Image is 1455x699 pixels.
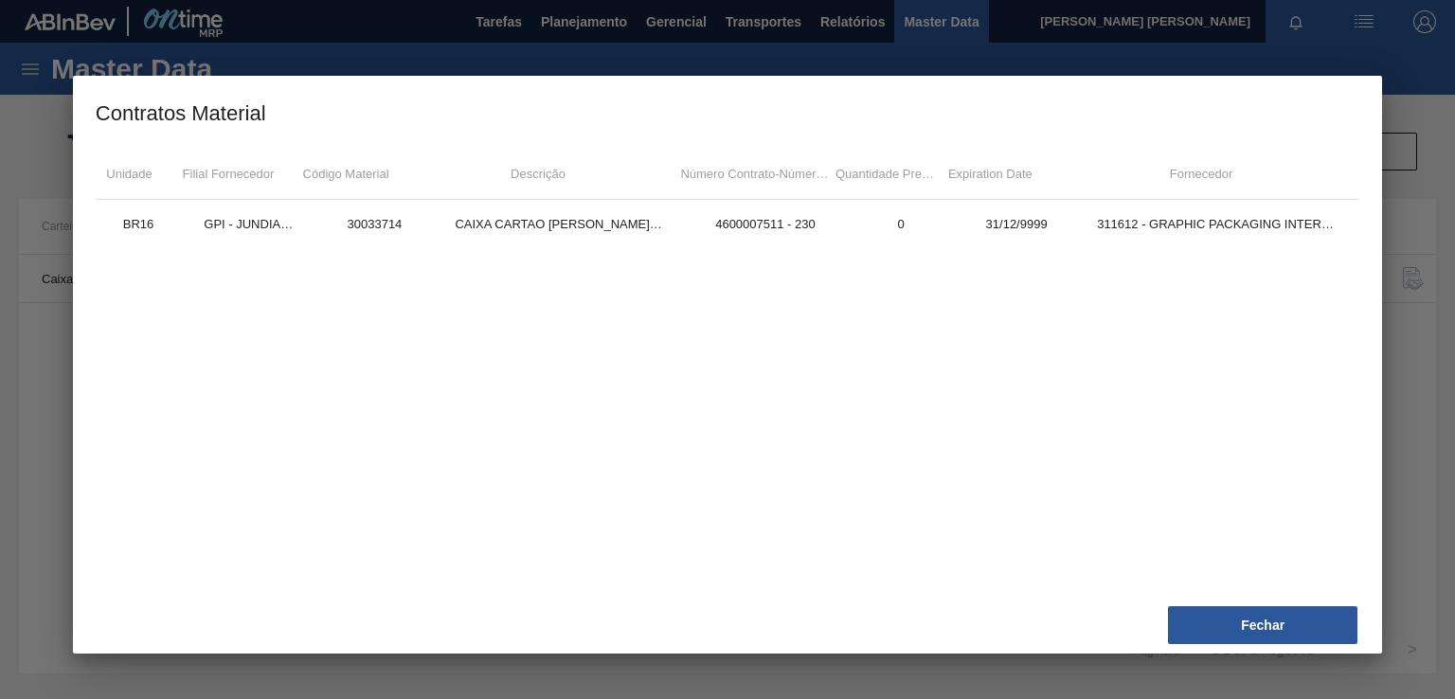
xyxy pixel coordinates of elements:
[959,200,1074,247] td: 31/12/9999
[938,148,1043,200] td: Expiration Date
[1168,606,1357,644] button: Fechar
[96,148,164,200] td: Unidade
[1074,200,1359,247] td: 311612 - GRAPHIC PACKAGING INTERNATIONAL DO - 00400634000131
[677,148,833,200] td: Número Contrato - Número Item
[96,200,181,247] td: BR16
[688,200,843,247] td: 4600007511 - 230
[1043,148,1359,200] td: Fornecedor
[833,148,938,200] td: Quantidade Prevista
[294,148,399,200] td: Código Material
[316,200,432,247] td: 30033714
[96,99,266,129] div: Contratos Material
[843,200,959,247] td: 0
[432,200,687,247] td: CAIXA CARTAO BUD UY 330 C6 429
[181,200,316,247] td: GPI - JUNDIAÍ (SP)
[163,148,293,200] td: Filial Fornecedor
[399,148,678,200] td: Descrição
